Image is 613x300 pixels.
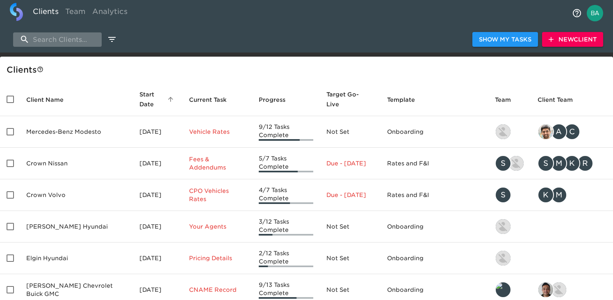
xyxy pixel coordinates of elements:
div: S [495,155,511,172]
td: [DATE] [133,243,182,274]
a: Analytics [89,3,131,23]
img: kevin.lo@roadster.com [496,251,510,266]
td: Rates and F&I [381,179,488,211]
img: sai@simplemnt.com [538,282,553,297]
div: kwilson@crowncars.com, mcooley@crowncars.com [538,187,606,203]
p: Due - [DATE] [326,191,374,199]
div: sandeep@simplemnt.com, angelique.nurse@roadster.com, clayton.mandel@roadster.com [538,124,606,140]
td: [DATE] [133,179,182,211]
td: Onboarding [381,116,488,148]
div: kevin.lo@roadster.com [495,218,524,235]
div: K [564,155,580,172]
div: A [551,124,567,140]
p: Pricing Details [189,254,246,262]
p: Fees & Addendums [189,155,246,172]
td: Not Set [320,243,381,274]
div: kevin.lo@roadster.com [495,250,524,266]
td: [DATE] [133,116,182,148]
td: Not Set [320,211,381,243]
span: Target Go-Live [326,89,374,109]
td: Rates and F&I [381,148,488,179]
a: Clients [30,3,62,23]
span: Calculated based on the start date and the duration of all Tasks contained in this Hub. [326,89,363,109]
button: Show My Tasks [472,32,538,47]
td: 2/12 Tasks Complete [252,243,320,274]
div: C [564,124,580,140]
svg: This is a list of all of your clients and clients shared with you [37,66,43,73]
span: Show My Tasks [479,34,531,45]
p: Vehicle Rates [189,128,246,136]
div: savannah@roadster.com [495,187,524,203]
img: leland@roadster.com [496,282,510,297]
img: Profile [587,5,603,21]
div: savannah@roadster.com, austin@roadster.com [495,155,524,172]
span: Client Team [538,95,583,105]
td: Mercedes-Benz Modesto [20,116,133,148]
button: NewClient [542,32,603,47]
span: Client Name [26,95,74,105]
span: Progress [259,95,296,105]
p: CNAME Record [189,286,246,294]
td: Not Set [320,116,381,148]
img: logo [10,3,23,21]
img: austin@roadster.com [509,156,524,171]
span: Current Task [189,95,237,105]
div: kevin.lo@roadster.com [495,124,524,140]
img: kevin.lo@roadster.com [496,219,510,234]
td: Elgin Hyundai [20,243,133,274]
div: leland@roadster.com [495,282,524,298]
img: kevin.lo@roadster.com [496,124,510,139]
span: Start Date [139,89,176,109]
span: Current Task [189,95,227,105]
td: [DATE] [133,148,182,179]
span: Template [387,95,426,105]
button: edit [105,32,119,46]
p: CPO Vehicles Rates [189,187,246,203]
p: Your Agents [189,222,246,231]
div: sparent@crowncars.com, mcooley@crowncars.com, kwilson@crowncars.com, rrobins@crowncars.com [538,155,606,172]
span: New Client [549,34,597,45]
td: Crown Volvo [20,179,133,211]
img: nikko.foster@roadster.com [551,282,566,297]
a: Team [62,3,89,23]
div: S [495,187,511,203]
div: sai@simplemnt.com, nikko.foster@roadster.com [538,282,606,298]
td: 5/7 Tasks Complete [252,148,320,179]
input: search [13,32,102,47]
div: M [551,187,567,203]
span: Team [495,95,522,105]
td: Onboarding [381,211,488,243]
td: 9/12 Tasks Complete [252,116,320,148]
td: 3/12 Tasks Complete [252,211,320,243]
img: sandeep@simplemnt.com [538,124,553,139]
td: [PERSON_NAME] Hyundai [20,211,133,243]
td: Onboarding [381,243,488,274]
div: M [551,155,567,172]
div: S [538,155,554,172]
div: R [577,155,593,172]
td: [DATE] [133,211,182,243]
button: notifications [567,3,587,23]
div: K [538,187,554,203]
div: Client s [7,63,610,76]
td: Crown Nissan [20,148,133,179]
p: Due - [DATE] [326,159,374,167]
td: 4/7 Tasks Complete [252,179,320,211]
